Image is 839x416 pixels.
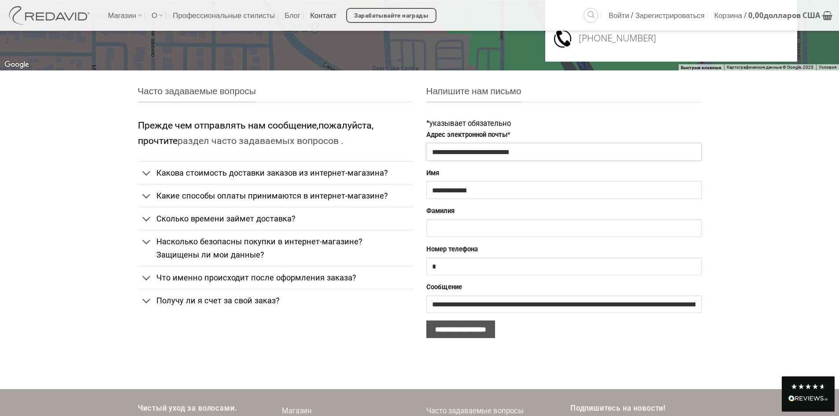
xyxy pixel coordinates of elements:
font: Номер телефона [426,245,478,253]
a: Зарабатывайте награды [346,8,436,23]
font: Блог [285,10,300,20]
font: Магазин [282,407,312,415]
font: Сколько времени займет доставка? [156,214,296,223]
font: Напишите нам письмо [426,85,521,97]
font: Получу ли я счет за свой заказ? [156,296,280,305]
button: Быстрые клавиши [681,64,722,71]
font: Подпишитесь на новости! [570,404,666,412]
font: долларов США [764,10,820,20]
a: Переключать Какова стоимость доставки заказов из интернет-магазина? [138,161,413,184]
button: Переключать [138,233,156,252]
button: Переключать [138,187,156,206]
button: Переключать [138,210,156,229]
font: О [152,10,157,20]
font: Войти / Зарегистрироваться [609,10,705,20]
div: 4,8 звезды [791,383,826,390]
a: Переключать Какие способы оплаты принимаются в интернет-магазине? [138,184,413,207]
font: Профессиональные стилисты [173,10,275,20]
font: Корзина / [714,10,747,20]
a: Поиск [584,8,598,22]
font: Зарабатывайте награды [354,12,428,19]
font: Фамилия [426,207,455,215]
font: Сообщение [426,283,462,291]
font: Быстрые клавиши [681,65,722,70]
a: раздел часто задаваемых вопросов . [177,135,344,146]
font: Картографические данные © Google, 2025 [727,65,813,70]
a: Переключать Сколько времени займет доставка? [138,207,413,230]
font: Имя [426,169,439,177]
img: Продукция для салонов REDAVID | США [7,6,95,25]
font: Часто задаваемые вопросы [138,85,256,97]
a: Условия (ссылка откроется в новой вкладке) [819,65,836,70]
font: Прежде чем отправлять нам сообщение, [138,120,318,131]
button: Переключать [138,164,156,183]
font: Насколько безопасны покупки в интернет-магазине? Защищены ли мои данные? [156,237,362,259]
font: Адрес электронной почты [426,131,507,139]
font: указывает обязательно [429,119,511,128]
font: Что именно происходит после оформления заказа? [156,273,356,282]
div: Прочитать все отзывы [788,394,828,405]
a: Переключать Что именно происходит после оформления заказа? [138,266,413,289]
img: Google [2,59,31,70]
button: Переключать [138,291,156,311]
font: Какие способы оплаты принимаются в интернет-магазине? [156,191,388,200]
font: 0,00 [748,10,764,20]
a: Открыть эту область в Google Картах (в новом окне) [2,59,31,70]
font: Часто задаваемые вопросы [426,407,524,415]
img: REVIEWS.io [788,395,828,401]
font: Условия [819,65,836,70]
div: Прочитать все отзывы [782,376,835,412]
a: Переключать Получу ли я счет за свой заказ? [138,289,413,312]
font: Контакт [310,10,336,20]
font: Какова стоимость доставки заказов из интернет-магазина? [156,168,388,177]
button: Переключать [138,269,156,288]
font: [PHONE_NUMBER] [579,32,656,44]
font: Магазин [108,10,136,20]
a: Переключать Насколько безопасны покупки в интернет-магазине? Защищены ли мои данные? [138,230,413,265]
